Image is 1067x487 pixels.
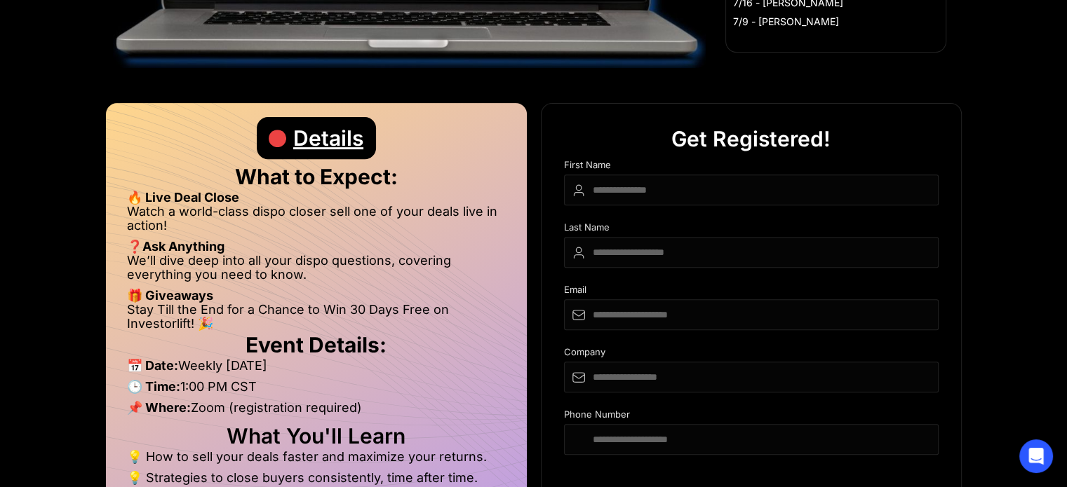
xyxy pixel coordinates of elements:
strong: 🕒 Time: [127,379,180,394]
li: We’ll dive deep into all your dispo questions, covering everything you need to know. [127,254,506,289]
div: Company [564,347,939,362]
li: Weekly [DATE] [127,359,506,380]
div: Details [293,117,363,159]
div: Last Name [564,222,939,237]
li: Zoom (registration required) [127,401,506,422]
div: Open Intercom Messenger [1019,439,1053,473]
li: Stay Till the End for a Chance to Win 30 Days Free on Investorlift! 🎉 [127,303,506,331]
strong: 📌 Where: [127,400,191,415]
div: First Name [564,160,939,174]
strong: Event Details: [246,332,387,357]
li: 💡 How to sell your deals faster and maximize your returns. [127,450,506,471]
li: 1:00 PM CST [127,380,506,401]
strong: 📅 Date: [127,358,178,373]
div: Get Registered! [671,118,831,160]
strong: 🎁 Giveaways [127,288,213,303]
div: Email [564,284,939,299]
div: Phone Number [564,409,939,424]
strong: 🔥 Live Deal Close [127,190,239,205]
strong: ❓Ask Anything [127,239,224,254]
h2: What You'll Learn [127,429,506,443]
li: Watch a world-class dispo closer sell one of your deals live in action! [127,205,506,240]
strong: What to Expect: [235,164,398,189]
